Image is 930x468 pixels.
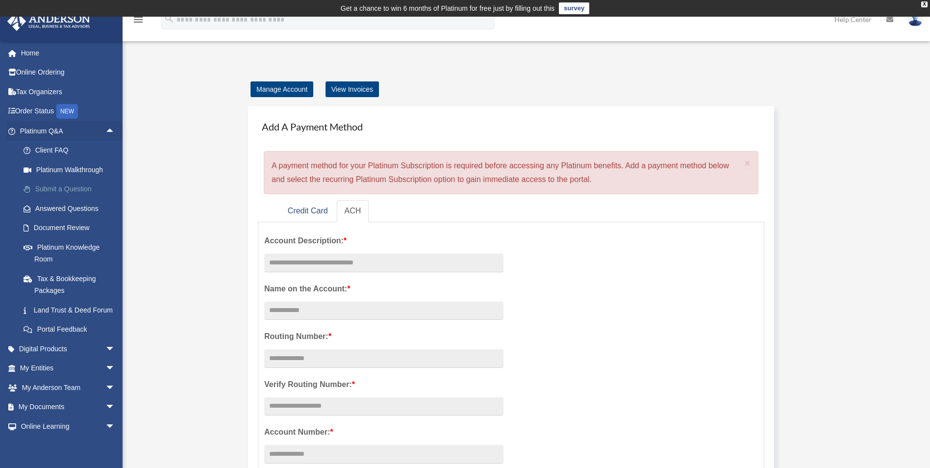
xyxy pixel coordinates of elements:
div: NEW [56,104,78,119]
a: My Anderson Teamarrow_drop_down [7,378,130,397]
a: Answered Questions [14,199,130,218]
a: Order StatusNEW [7,102,130,122]
a: Platinum Knowledge Room [14,237,130,269]
a: Online Ordering [7,63,130,82]
a: Tax Organizers [7,82,130,102]
a: Tax & Bookkeeping Packages [14,269,130,300]
a: Submit a Question [14,180,130,199]
span: arrow_drop_down [105,339,125,359]
label: Routing Number: [264,330,503,343]
button: Close [745,158,751,168]
a: Digital Productsarrow_drop_down [7,339,130,359]
label: Account Description: [264,234,503,248]
a: View Invoices [326,81,379,97]
span: arrow_drop_down [105,378,125,398]
h4: Add A Payment Method [258,116,764,137]
a: survey [559,2,589,14]
i: menu [132,14,144,26]
a: Client FAQ [14,141,130,160]
img: Anderson Advisors Platinum Portal [4,12,93,31]
span: arrow_drop_down [105,397,125,417]
a: Document Review [14,218,130,238]
a: ACH [337,200,369,222]
span: arrow_drop_down [105,359,125,379]
div: close [921,1,928,7]
a: Home [7,43,130,63]
div: Get a chance to win 6 months of Platinum for free just by filling out this [341,2,555,14]
a: Credit Card [280,200,336,222]
a: Portal Feedback [14,320,130,339]
span: arrow_drop_down [105,416,125,437]
span: × [745,157,751,169]
span: arrow_drop_up [105,121,125,141]
label: Account Number: [264,425,503,439]
i: search [164,13,175,24]
a: Manage Account [251,81,313,97]
img: User Pic [908,12,923,26]
label: Verify Routing Number: [264,378,503,391]
a: My Documentsarrow_drop_down [7,397,130,417]
div: A payment method for your Platinum Subscription is required before accessing any Platinum benefit... [264,151,758,194]
a: Platinum Walkthrough [14,160,130,180]
a: Online Learningarrow_drop_down [7,416,130,436]
a: My Entitiesarrow_drop_down [7,359,130,378]
a: menu [132,17,144,26]
a: Land Trust & Deed Forum [14,300,130,320]
label: Name on the Account: [264,282,503,296]
a: Platinum Q&Aarrow_drop_up [7,121,130,141]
